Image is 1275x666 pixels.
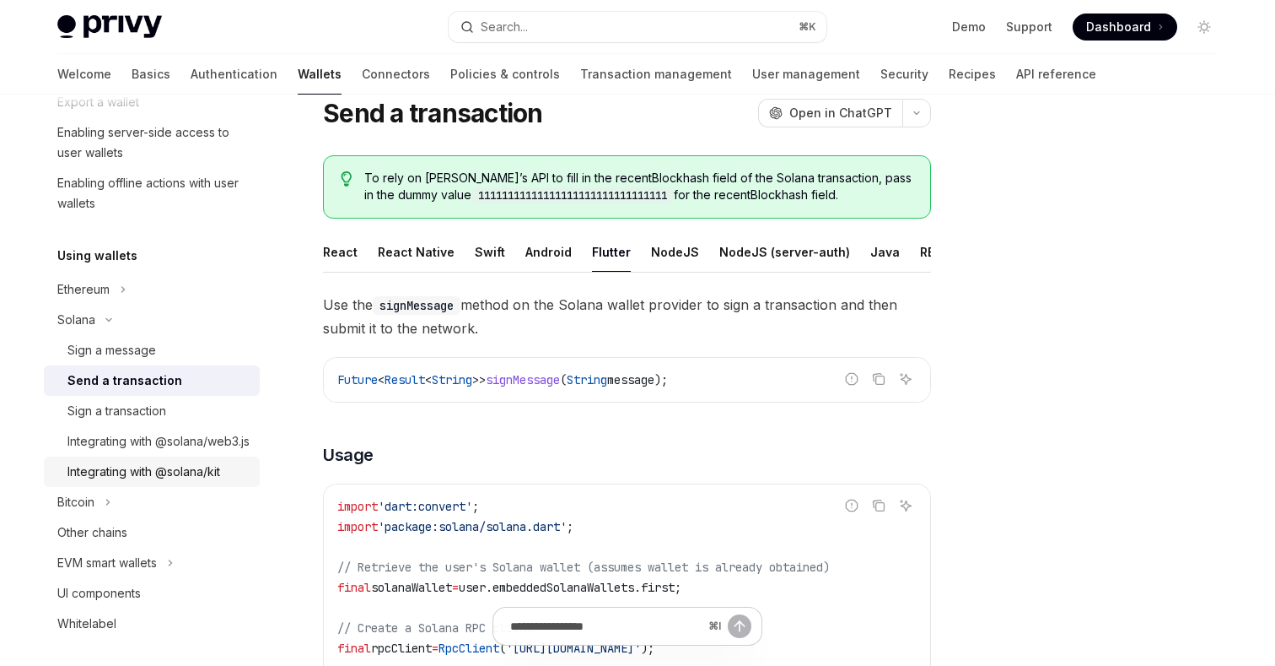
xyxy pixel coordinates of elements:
[44,548,260,578] button: Toggle EVM smart wallets section
[67,462,220,482] div: Integrating with @solana/kit
[1016,54,1096,95] a: API reference
[67,340,156,360] div: Sign a message
[378,232,455,272] div: React Native
[57,122,250,163] div: Enabling server-side access to user wallets
[607,372,668,387] span: message);
[472,499,479,514] span: ;
[337,372,378,387] span: Future
[57,614,116,634] div: Whitelabel
[952,19,986,35] a: Demo
[425,372,432,387] span: <
[44,274,260,305] button: Toggle Ethereum section
[323,443,374,467] span: Usage
[362,54,430,95] a: Connectors
[323,293,931,340] span: Use the method on the Solana wallet provider to sign a transaction and then submit it to the netw...
[1006,19,1052,35] a: Support
[378,372,385,387] span: <
[567,372,607,387] span: String
[920,232,973,272] div: REST API
[67,401,166,421] div: Sign a transaction
[752,54,860,95] a: User management
[868,368,890,390] button: Copy the contents from the code block
[373,296,460,315] code: signMessage
[472,372,486,387] span: >>
[1086,19,1151,35] span: Dashboard
[378,499,472,514] span: 'dart:convert'
[592,232,631,272] div: Flutter
[44,609,260,639] a: Whitelabel
[371,580,452,595] span: solanaWallet
[67,431,250,452] div: Integrating with @solana/web3.js
[841,495,863,517] button: Report incorrect code
[758,99,902,127] button: Open in ChatGPT
[341,171,352,187] svg: Tip
[57,246,137,266] h5: Using wallets
[323,98,543,128] h1: Send a transaction
[337,560,830,575] span: // Retrieve the user's Solana wallet (assumes wallet is already obtained)
[719,232,850,272] div: NodeJS (server-auth)
[57,492,94,512] div: Bitcoin
[870,232,900,272] div: Java
[452,580,459,595] span: =
[481,17,528,37] div: Search...
[132,54,170,95] a: Basics
[459,580,681,595] span: user.embeddedSolanaWallets.first;
[44,487,260,517] button: Toggle Bitcoin section
[880,54,928,95] a: Security
[525,232,572,272] div: Android
[1191,14,1218,41] button: Toggle dark mode
[44,305,260,335] button: Toggle Solana section
[337,580,371,595] span: final
[789,105,892,122] span: Open in ChatGPT
[57,173,250,214] div: Enabling offline actions with user wallets
[449,12,826,42] button: Open search
[949,54,996,95] a: Recipes
[44,517,260,548] a: Other chains
[57,310,95,330] div: Solana
[868,495,890,517] button: Copy the contents from the code block
[728,615,751,638] button: Send message
[471,187,674,204] code: 11111111111111111111111111111111
[57,54,111,95] a: Welcome
[364,170,913,204] span: To rely on [PERSON_NAME]’s API to fill in the recentBlockhash field of the Solana transaction, pa...
[57,279,110,300] div: Ethereum
[44,335,260,365] a: Sign a message
[385,372,425,387] span: Result
[475,232,505,272] div: Swift
[44,396,260,426] a: Sign a transaction
[337,499,378,514] span: import
[67,371,182,391] div: Send a transaction
[450,54,560,95] a: Policies & controls
[44,457,260,487] a: Integrating with @solana/kit
[57,523,127,543] div: Other chains
[378,519,567,534] span: 'package:solana/solana.dart'
[895,495,917,517] button: Ask AI
[44,365,260,396] a: Send a transaction
[44,117,260,168] a: Enabling server-side access to user wallets
[323,232,358,272] div: React
[57,553,157,573] div: EVM smart wallets
[298,54,342,95] a: Wallets
[191,54,277,95] a: Authentication
[432,372,472,387] span: String
[895,368,917,390] button: Ask AI
[560,372,567,387] span: (
[651,232,699,272] div: NodeJS
[799,20,816,34] span: ⌘ K
[1073,14,1177,41] a: Dashboard
[567,519,573,534] span: ;
[486,372,560,387] span: signMessage
[841,368,863,390] button: Report incorrect code
[44,168,260,219] a: Enabling offline actions with user wallets
[57,583,141,604] div: UI components
[44,578,260,609] a: UI components
[44,426,260,457] a: Integrating with @solana/web3.js
[510,608,702,645] input: Ask a question...
[337,519,378,534] span: import
[580,54,732,95] a: Transaction management
[57,15,162,39] img: light logo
